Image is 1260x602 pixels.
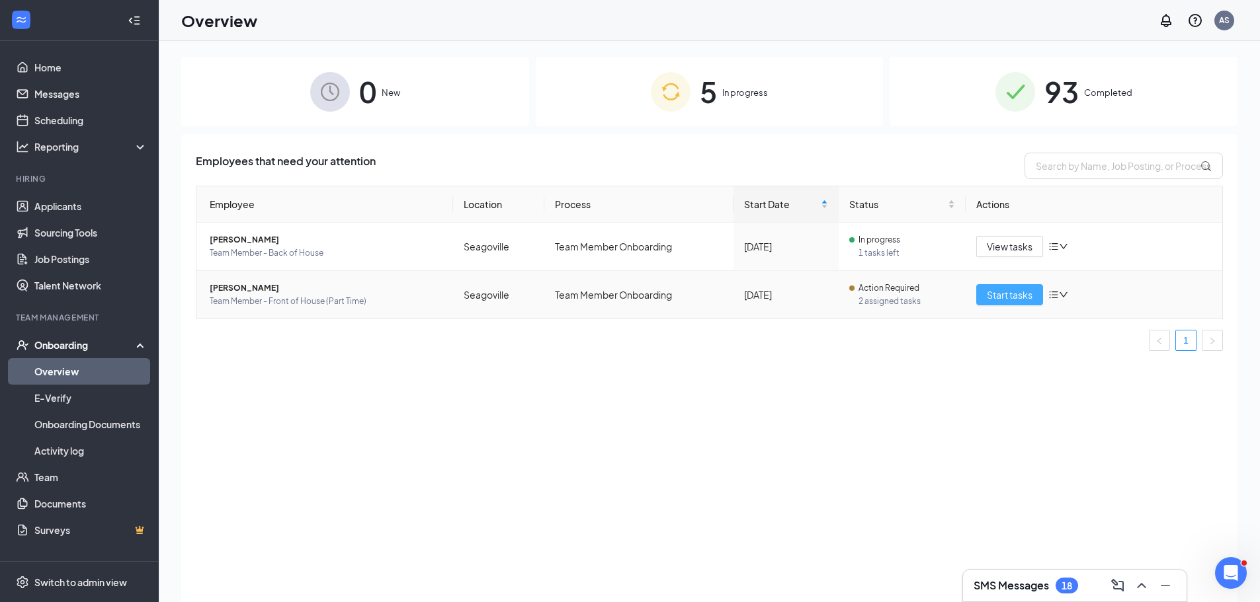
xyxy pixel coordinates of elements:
[16,140,29,153] svg: Analysis
[1107,575,1128,596] button: ComposeMessage
[453,223,544,271] td: Seagoville
[1219,15,1230,26] div: AS
[34,490,147,517] a: Documents
[34,81,147,107] a: Messages
[700,69,717,114] span: 5
[34,464,147,490] a: Team
[974,578,1049,593] h3: SMS Messages
[722,86,768,99] span: In progress
[744,239,828,254] div: [DATE]
[1215,557,1247,589] iframe: Intercom live chat
[1048,289,1059,300] span: bars
[34,246,147,272] a: Job Postings
[34,219,147,246] a: Sourcing Tools
[544,223,734,271] td: Team Member Onboarding
[196,186,453,223] th: Employee
[16,173,145,184] div: Hiring
[453,186,544,223] th: Location
[34,358,147,385] a: Overview
[1048,241,1059,252] span: bars
[1110,578,1126,593] svg: ComposeMessage
[1157,578,1173,593] svg: Minimize
[34,107,147,133] a: Scheduling
[987,239,1032,254] span: View tasks
[976,284,1043,305] button: Start tasks
[1062,580,1072,591] div: 18
[744,287,828,302] div: [DATE]
[1149,330,1170,351] button: left
[34,385,147,411] a: E-Verify
[1202,330,1223,351] button: right
[34,54,147,81] a: Home
[859,233,900,246] span: In progress
[1149,330,1170,351] li: Previous Page
[128,14,141,27] svg: Collapse
[34,140,148,153] div: Reporting
[1131,575,1152,596] button: ChevronUp
[966,186,1222,223] th: Actions
[859,282,919,295] span: Action Required
[34,411,147,437] a: Onboarding Documents
[1155,575,1176,596] button: Minimize
[1059,290,1068,299] span: down
[987,287,1032,302] span: Start tasks
[859,295,955,308] span: 2 assigned tasks
[34,517,147,543] a: SurveysCrown
[210,295,442,308] span: Team Member - Front of House (Part Time)
[16,338,29,352] svg: UserCheck
[1176,330,1196,350] a: 1
[1025,153,1223,179] input: Search by Name, Job Posting, or Process
[544,271,734,319] td: Team Member Onboarding
[15,13,28,26] svg: WorkstreamLogo
[34,193,147,219] a: Applicants
[34,272,147,299] a: Talent Network
[210,282,442,295] span: [PERSON_NAME]
[1134,578,1150,593] svg: ChevronUp
[859,246,955,260] span: 1 tasks left
[1044,69,1079,114] span: 93
[34,437,147,464] a: Activity log
[1187,13,1203,28] svg: QuestionInfo
[359,69,376,114] span: 0
[1202,330,1223,351] li: Next Page
[210,246,442,260] span: Team Member - Back of House
[181,9,257,32] h1: Overview
[16,312,145,323] div: Team Management
[382,86,400,99] span: New
[1175,330,1197,351] li: 1
[196,153,376,179] span: Employees that need your attention
[1158,13,1174,28] svg: Notifications
[544,186,734,223] th: Process
[744,197,818,211] span: Start Date
[16,576,29,589] svg: Settings
[34,338,136,352] div: Onboarding
[210,233,442,246] span: [PERSON_NAME]
[453,271,544,319] td: Seagoville
[849,197,945,211] span: Status
[1208,337,1216,345] span: right
[1059,242,1068,251] span: down
[839,186,966,223] th: Status
[34,576,127,589] div: Switch to admin view
[1084,86,1132,99] span: Completed
[976,236,1043,257] button: View tasks
[1155,337,1163,345] span: left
